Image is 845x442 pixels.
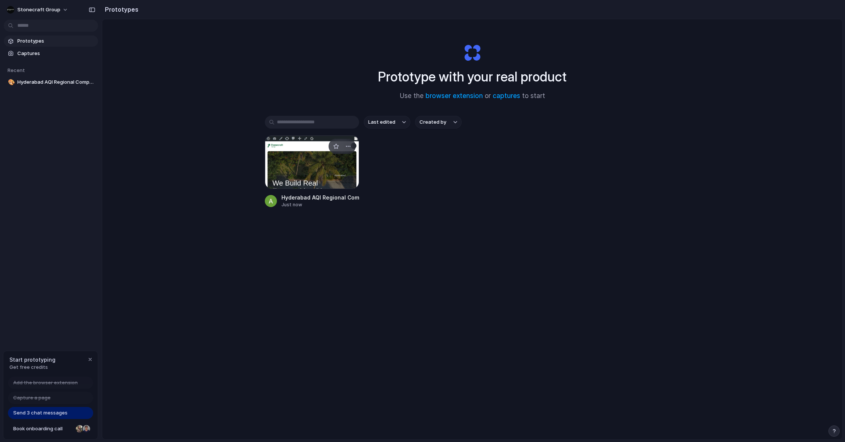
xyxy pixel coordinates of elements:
span: Send 3 chat messages [13,409,68,417]
span: Capture a page [13,394,51,402]
span: Start prototyping [9,356,55,364]
span: Recent [8,67,25,73]
a: browser extension [426,92,483,100]
a: Book onboarding call [8,423,93,435]
div: Hyderabad AQI Regional Comparison [281,193,359,201]
button: 🎨 [7,78,14,86]
a: captures [493,92,520,100]
h2: Prototypes [102,5,138,14]
h1: Prototype with your real product [378,67,567,87]
button: Stonecraft Group [4,4,72,16]
span: Created by [419,118,446,126]
span: Prototypes [17,37,95,45]
button: Created by [415,116,462,129]
span: Last edited [368,118,395,126]
span: Add the browser extension [13,379,78,387]
span: Stonecraft Group [17,6,60,14]
span: Use the or to start [400,91,545,101]
a: Prototypes [4,35,98,47]
div: Just now [281,201,359,208]
a: Captures [4,48,98,59]
span: Get free credits [9,364,55,371]
div: Christian Iacullo [82,424,91,433]
div: Nicole Kubica [75,424,84,433]
span: Hyderabad AQI Regional Comparison [17,78,95,86]
span: Captures [17,50,95,57]
a: 🎨Hyderabad AQI Regional Comparison [4,77,98,88]
div: 🎨 [8,78,13,87]
a: Hyderabad AQI Regional ComparisonHyderabad AQI Regional ComparisonJust now [265,135,359,208]
span: Book onboarding call [13,425,73,433]
button: Last edited [364,116,410,129]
